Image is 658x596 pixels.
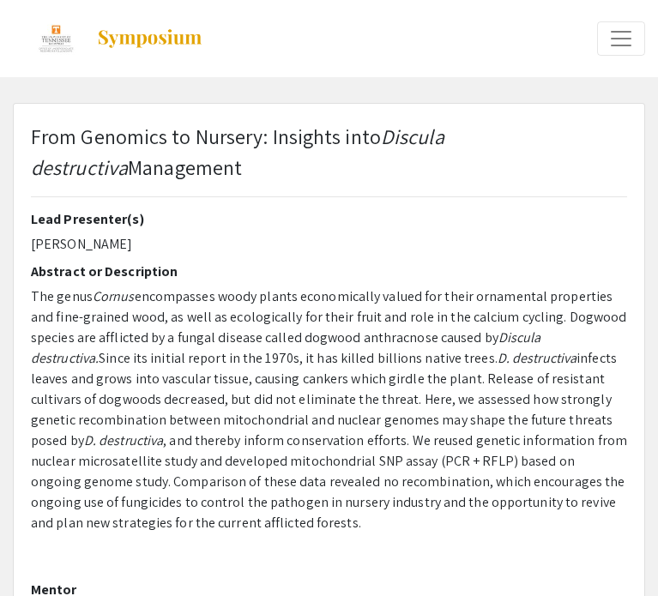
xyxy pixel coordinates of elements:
span: , and thereby inform conservation efforts. We reused genetic information from nuclear microsatell... [31,431,627,532]
button: Expand or Collapse Menu [597,21,645,56]
span: The genus [31,287,93,305]
img: Discovery Day 2024 [33,17,79,60]
p: [PERSON_NAME] [31,234,627,255]
span: encompasses woody plants economically valued for their ornamental properties and fine-grained woo... [31,287,626,346]
em: Discula destructiva. [31,328,541,367]
h2: Abstract or Description [31,263,627,280]
a: Discovery Day 2024 [13,17,203,60]
em: D. destructiva [84,431,163,449]
em: D. destructiva [498,349,577,367]
span: infects leaves and grows into vascular tissue, causing cankers which girdle the plant. Release of... [31,349,617,449]
img: Symposium by ForagerOne [96,28,203,49]
span: Since its initial report in the 1970s, it has killed billions native trees. [99,349,498,367]
p: From Genomics to Nursery: Insights into Management [31,121,627,183]
em: Discula destructiva [31,123,444,181]
em: Cornus [93,287,135,305]
h2: Lead Presenter(s) [31,211,627,227]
